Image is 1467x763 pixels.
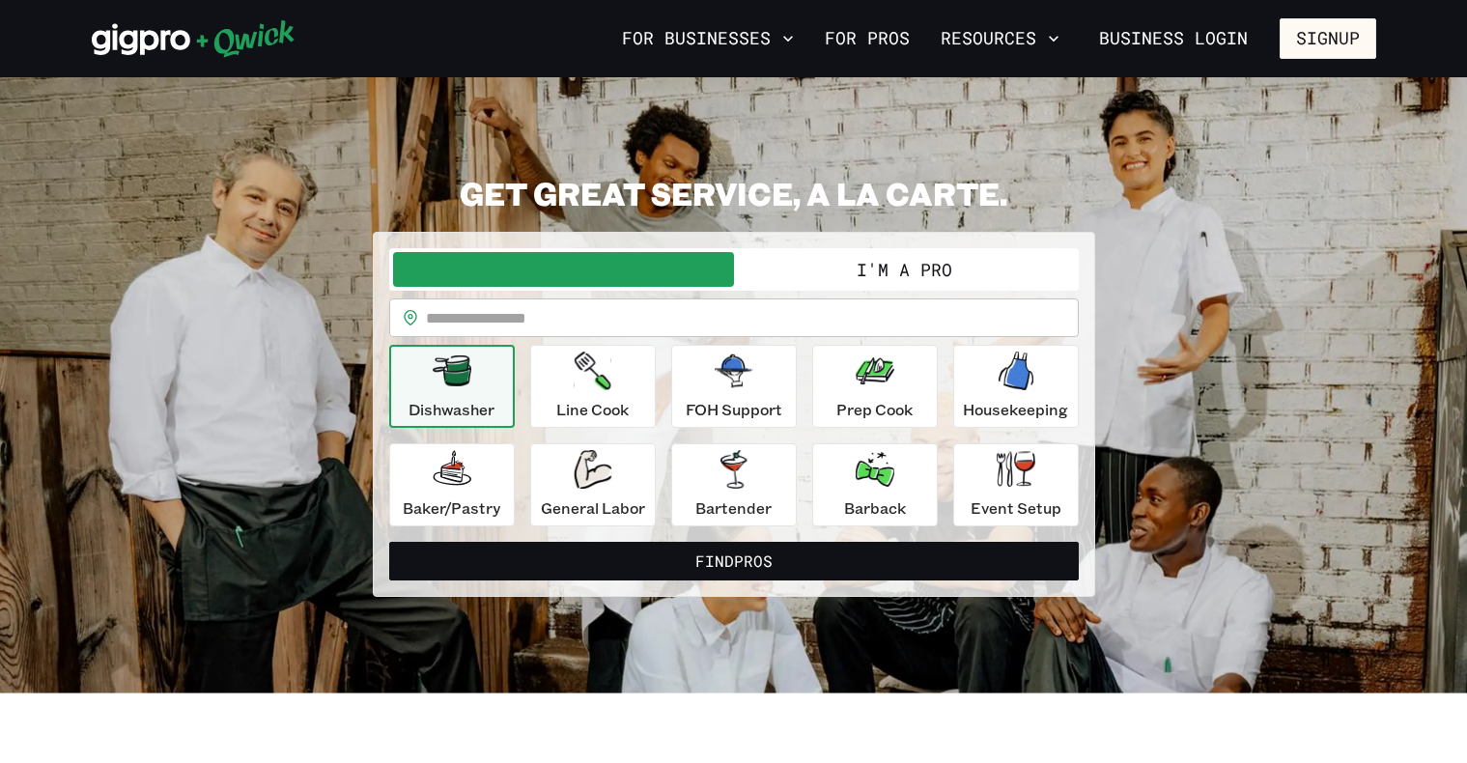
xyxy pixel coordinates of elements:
[1083,18,1264,59] a: Business Login
[389,345,515,428] button: Dishwasher
[403,496,500,520] p: Baker/Pastry
[530,345,656,428] button: Line Cook
[971,496,1061,520] p: Event Setup
[953,443,1079,526] button: Event Setup
[812,345,938,428] button: Prep Cook
[686,398,782,421] p: FOH Support
[1280,18,1376,59] button: Signup
[389,443,515,526] button: Baker/Pastry
[817,22,917,55] a: For Pros
[671,443,797,526] button: Bartender
[953,345,1079,428] button: Housekeeping
[373,174,1095,212] h2: GET GREAT SERVICE, A LA CARTE.
[695,496,772,520] p: Bartender
[530,443,656,526] button: General Labor
[963,398,1068,421] p: Housekeeping
[393,252,734,287] button: I'm a Business
[734,252,1075,287] button: I'm a Pro
[556,398,629,421] p: Line Cook
[409,398,494,421] p: Dishwasher
[671,345,797,428] button: FOH Support
[836,398,913,421] p: Prep Cook
[389,542,1079,580] button: FindPros
[541,496,645,520] p: General Labor
[812,443,938,526] button: Barback
[933,22,1067,55] button: Resources
[614,22,802,55] button: For Businesses
[844,496,906,520] p: Barback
